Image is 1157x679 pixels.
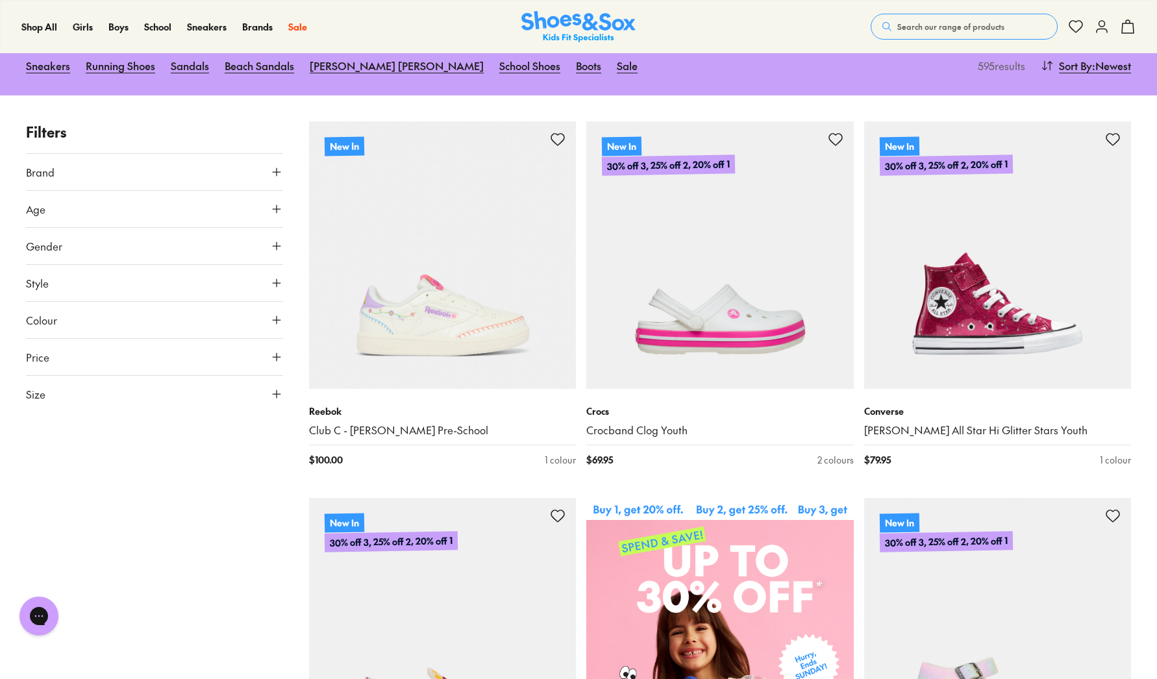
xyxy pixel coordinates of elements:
[13,592,65,640] iframe: Gorgias live chat messenger
[309,121,577,389] a: New In
[586,404,854,418] p: Crocs
[879,154,1012,176] p: 30% off 3, 25% off 2, 20% off 1
[521,11,636,43] a: Shoes & Sox
[26,386,45,402] span: Size
[288,20,307,34] a: Sale
[86,51,155,80] a: Running Shoes
[187,20,227,34] a: Sneakers
[602,154,735,176] p: 30% off 3, 25% off 2, 20% off 1
[576,51,601,80] a: Boots
[26,51,70,80] a: Sneakers
[26,349,49,365] span: Price
[864,453,891,467] span: $ 79.95
[242,20,273,33] span: Brands
[1041,51,1131,80] button: Sort By:Newest
[108,20,129,34] a: Boys
[545,453,576,467] div: 1 colour
[309,453,343,467] span: $ 100.00
[324,136,364,156] p: New In
[324,513,364,533] p: New In
[309,423,577,438] a: Club C - [PERSON_NAME] Pre-School
[324,532,457,553] p: 30% off 3, 25% off 2, 20% off 1
[309,404,577,418] p: Reebok
[26,164,55,180] span: Brand
[1092,58,1131,73] span: : Newest
[187,20,227,33] span: Sneakers
[26,228,283,264] button: Gender
[586,121,854,389] a: New In30% off 3, 25% off 2, 20% off 1
[26,238,62,254] span: Gender
[108,20,129,33] span: Boys
[26,376,283,412] button: Size
[586,423,854,438] a: Crocband Clog Youth
[879,136,919,156] p: New In
[26,121,283,143] p: Filters
[521,11,636,43] img: SNS_Logo_Responsive.svg
[817,453,854,467] div: 2 colours
[897,21,1004,32] span: Search our range of products
[26,201,45,217] span: Age
[26,302,283,338] button: Colour
[26,312,57,328] span: Colour
[310,51,484,80] a: [PERSON_NAME] [PERSON_NAME]
[26,275,49,291] span: Style
[21,20,57,33] span: Shop All
[242,20,273,34] a: Brands
[171,51,209,80] a: Sandals
[602,136,641,156] p: New In
[973,58,1025,73] p: 595 results
[26,191,283,227] button: Age
[26,339,283,375] button: Price
[871,14,1058,40] button: Search our range of products
[73,20,93,33] span: Girls
[26,154,283,190] button: Brand
[73,20,93,34] a: Girls
[879,532,1012,553] p: 30% off 3, 25% off 2, 20% off 1
[26,265,283,301] button: Style
[617,51,638,80] a: Sale
[1059,58,1092,73] span: Sort By
[879,513,919,533] p: New In
[288,20,307,33] span: Sale
[144,20,171,34] a: School
[864,121,1132,389] a: New In30% off 3, 25% off 2, 20% off 1
[864,404,1132,418] p: Converse
[586,453,613,467] span: $ 69.95
[144,20,171,33] span: School
[864,423,1132,438] a: [PERSON_NAME] All Star Hi Glitter Stars Youth
[499,51,560,80] a: School Shoes
[21,20,57,34] a: Shop All
[1100,453,1131,467] div: 1 colour
[225,51,294,80] a: Beach Sandals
